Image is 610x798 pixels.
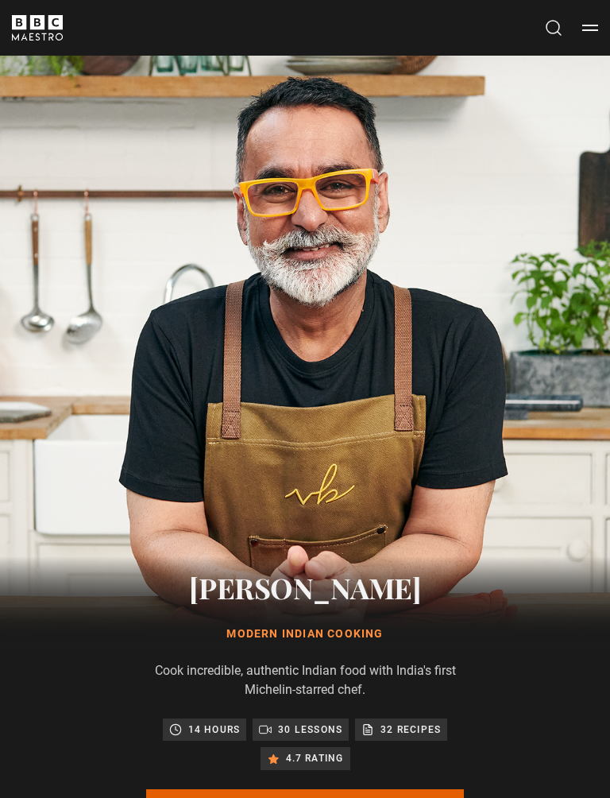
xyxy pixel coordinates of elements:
p: 14 hours [188,722,241,738]
p: 4.7 rating [286,750,344,766]
svg: BBC Maestro [12,15,63,41]
button: Toggle navigation [582,20,598,36]
p: Cook incredible, authentic Indian food with India's first Michelin-starred chef. [146,661,464,699]
p: 30 lessons [278,722,342,738]
p: 32 Recipes [380,722,441,738]
h1: Modern Indian Cooking [146,626,464,642]
h2: [PERSON_NAME] [146,568,464,607]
